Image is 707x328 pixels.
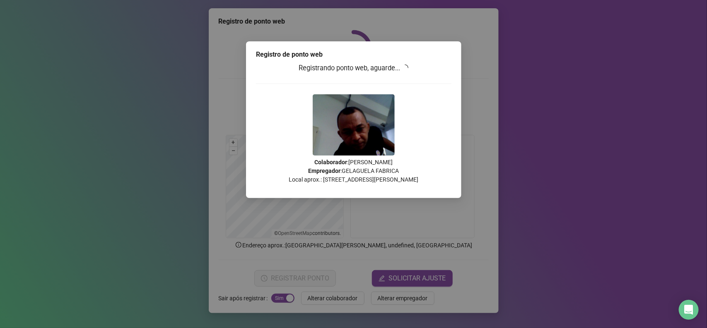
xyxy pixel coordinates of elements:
[256,50,451,60] div: Registro de ponto web
[308,168,340,174] strong: Empregador
[679,300,699,320] div: Open Intercom Messenger
[313,94,395,156] img: Z
[256,63,451,74] h3: Registrando ponto web, aguarde...
[256,158,451,184] p: : [PERSON_NAME] : GELAGUELA FABRICA Local aprox.: [STREET_ADDRESS][PERSON_NAME]
[314,159,347,165] strong: Colaborador
[402,65,408,71] span: loading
